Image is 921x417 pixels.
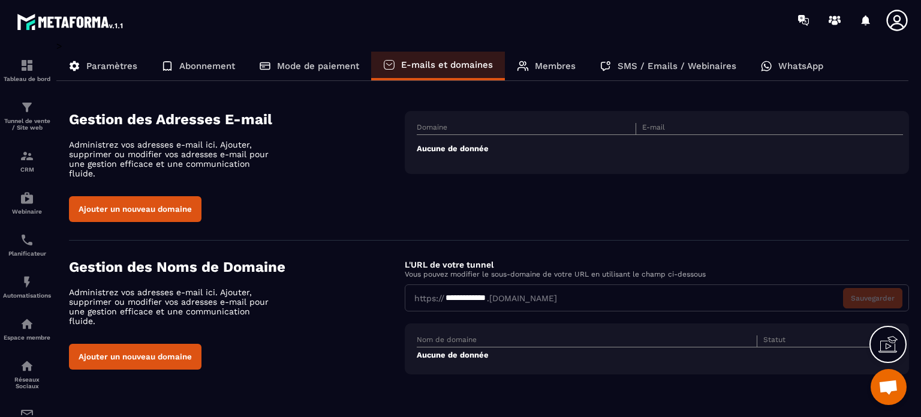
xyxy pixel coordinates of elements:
[636,123,854,135] th: E-mail
[405,270,909,278] p: Vous pouvez modifier le sous-domaine de votre URL en utilisant le champ ci-dessous
[417,347,903,363] td: Aucune de donnée
[3,49,51,91] a: formationformationTableau de bord
[3,376,51,389] p: Réseaux Sociaux
[3,308,51,350] a: automationsautomationsEspace membre
[3,76,51,82] p: Tableau de bord
[20,359,34,373] img: social-network
[69,344,201,370] button: Ajouter un nouveau domaine
[86,61,137,71] p: Paramètres
[69,259,405,275] h4: Gestion des Noms de Domaine
[20,100,34,115] img: formation
[3,208,51,215] p: Webinaire
[3,224,51,266] a: schedulerschedulerPlanificateur
[405,260,493,269] label: L'URL de votre tunnel
[3,118,51,131] p: Tunnel de vente / Site web
[179,61,235,71] p: Abonnement
[401,59,493,70] p: E-mails et domaines
[20,233,34,247] img: scheduler
[3,350,51,398] a: social-networksocial-networkRéseaux Sociaux
[3,91,51,140] a: formationformationTunnel de vente / Site web
[20,275,34,289] img: automations
[20,317,34,331] img: automations
[3,182,51,224] a: automationsautomationsWebinaire
[417,335,757,347] th: Nom de domaine
[757,335,879,347] th: Statut
[20,149,34,163] img: formation
[56,40,909,392] div: >
[3,334,51,341] p: Espace membre
[417,123,636,135] th: Domaine
[871,369,907,405] a: Ouvrir le chat
[277,61,359,71] p: Mode de paiement
[535,61,576,71] p: Membres
[618,61,736,71] p: SMS / Emails / Webinaires
[3,140,51,182] a: formationformationCRM
[3,266,51,308] a: automationsautomationsAutomatisations
[3,166,51,173] p: CRM
[69,140,279,178] p: Administrez vos adresses e-mail ici. Ajouter, supprimer ou modifier vos adresses e-mail pour une ...
[17,11,125,32] img: logo
[20,58,34,73] img: formation
[778,61,823,71] p: WhatsApp
[3,292,51,299] p: Automatisations
[69,111,405,128] h4: Gestion des Adresses E-mail
[417,135,903,163] td: Aucune de donnée
[69,287,279,326] p: Administrez vos adresses e-mail ici. Ajouter, supprimer ou modifier vos adresses e-mail pour une ...
[20,191,34,205] img: automations
[69,196,201,222] button: Ajouter un nouveau domaine
[3,250,51,257] p: Planificateur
